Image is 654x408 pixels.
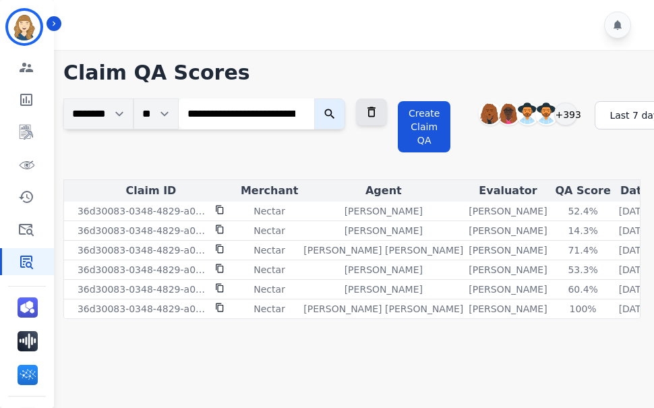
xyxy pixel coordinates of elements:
p: Nectar [254,204,285,218]
p: 36d30083-0348-4829-a033-6e30a34d7952 [78,302,207,316]
p: 36d30083-0348-4829-a033-6e30a34d7952 [78,283,207,296]
div: +393 [554,103,577,125]
h1: Claim QA Scores [63,61,641,85]
p: [DATE] [619,243,651,257]
p: [PERSON_NAME] [345,283,423,296]
p: [DATE] [619,283,651,296]
p: 36d30083-0348-4829-a033-6e30a34d7952 [78,263,207,276]
div: 53.3% [553,263,614,276]
p: [PERSON_NAME] [469,224,547,237]
div: Date [619,183,651,199]
p: [PERSON_NAME] [469,204,547,218]
p: [DATE] [619,204,651,218]
p: [PERSON_NAME] [PERSON_NAME] [303,302,463,316]
p: Nectar [254,302,285,316]
div: 52.4% [553,204,614,218]
p: [PERSON_NAME] [469,302,547,316]
p: [DATE] [619,263,651,276]
img: Bordered avatar [8,11,40,43]
p: [PERSON_NAME] [PERSON_NAME] [303,243,463,257]
p: Nectar [254,224,285,237]
div: QA Score [553,183,614,199]
p: 36d30083-0348-4829-a033-6e30a34d7952 [78,224,207,237]
p: Nectar [254,283,285,296]
div: Evaluator [469,183,547,199]
p: Nectar [254,263,285,276]
p: [PERSON_NAME] [345,263,423,276]
div: Agent [303,183,463,199]
p: [PERSON_NAME] [345,204,423,218]
div: 60.4% [553,283,614,296]
div: 14.3% [553,224,614,237]
p: 36d30083-0348-4829-a033-6e30a34d7952 [78,243,207,257]
p: [PERSON_NAME] [345,224,423,237]
p: [PERSON_NAME] [469,263,547,276]
div: 100% [553,302,614,316]
div: 71.4% [553,243,614,257]
p: 36d30083-0348-4829-a033-6e30a34d7952 [78,204,207,218]
div: Merchant [241,183,298,199]
div: Claim ID [67,183,235,199]
p: [PERSON_NAME] [469,243,547,257]
p: Nectar [254,243,285,257]
p: [DATE] [619,224,651,237]
button: Create Claim QA [398,101,451,152]
p: [PERSON_NAME] [469,283,547,296]
p: [DATE] [619,302,651,316]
